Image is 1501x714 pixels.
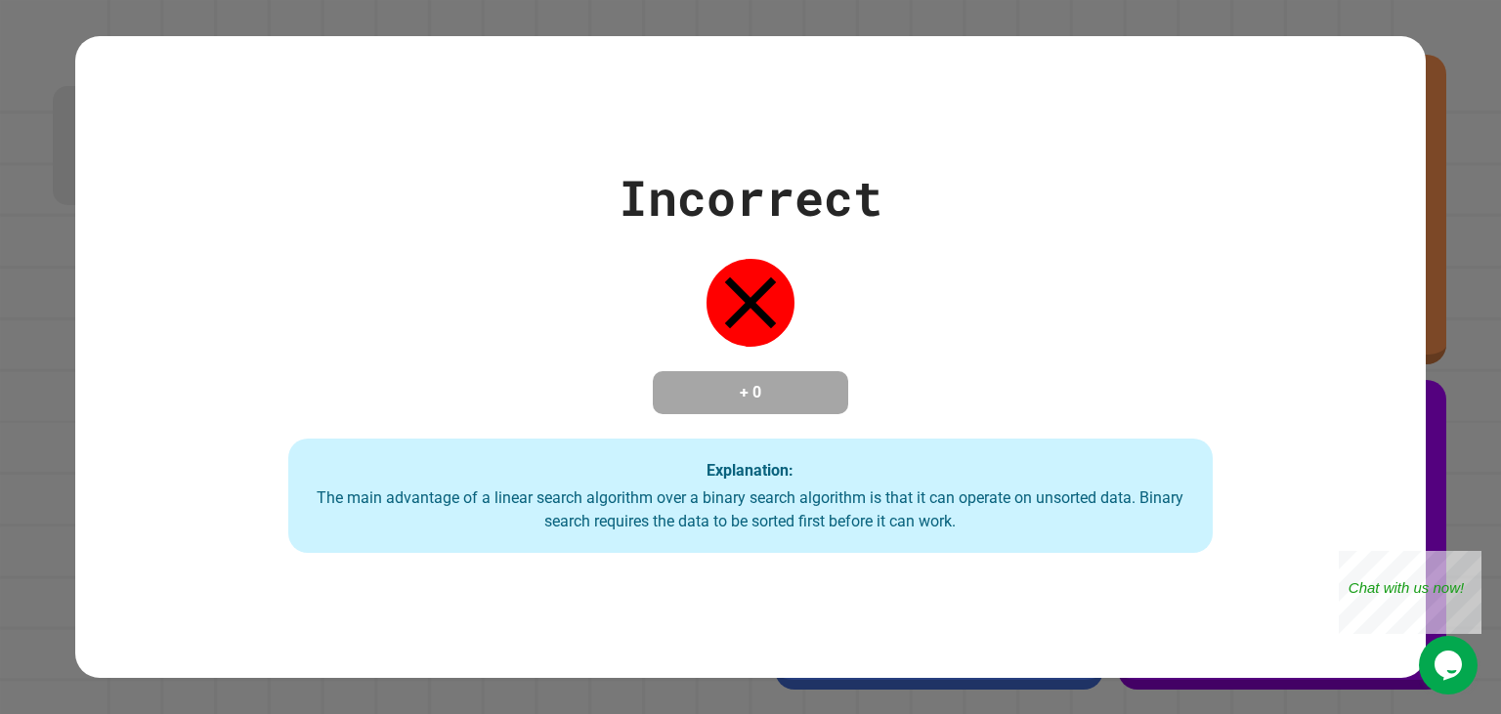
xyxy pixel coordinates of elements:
[707,460,793,479] strong: Explanation:
[619,161,882,234] div: Incorrect
[672,381,829,404] h4: + 0
[308,486,1193,533] div: The main advantage of a linear search algorithm over a binary search algorithm is that it can ope...
[1419,636,1481,694] iframe: chat widget
[1339,551,1481,634] iframe: chat widget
